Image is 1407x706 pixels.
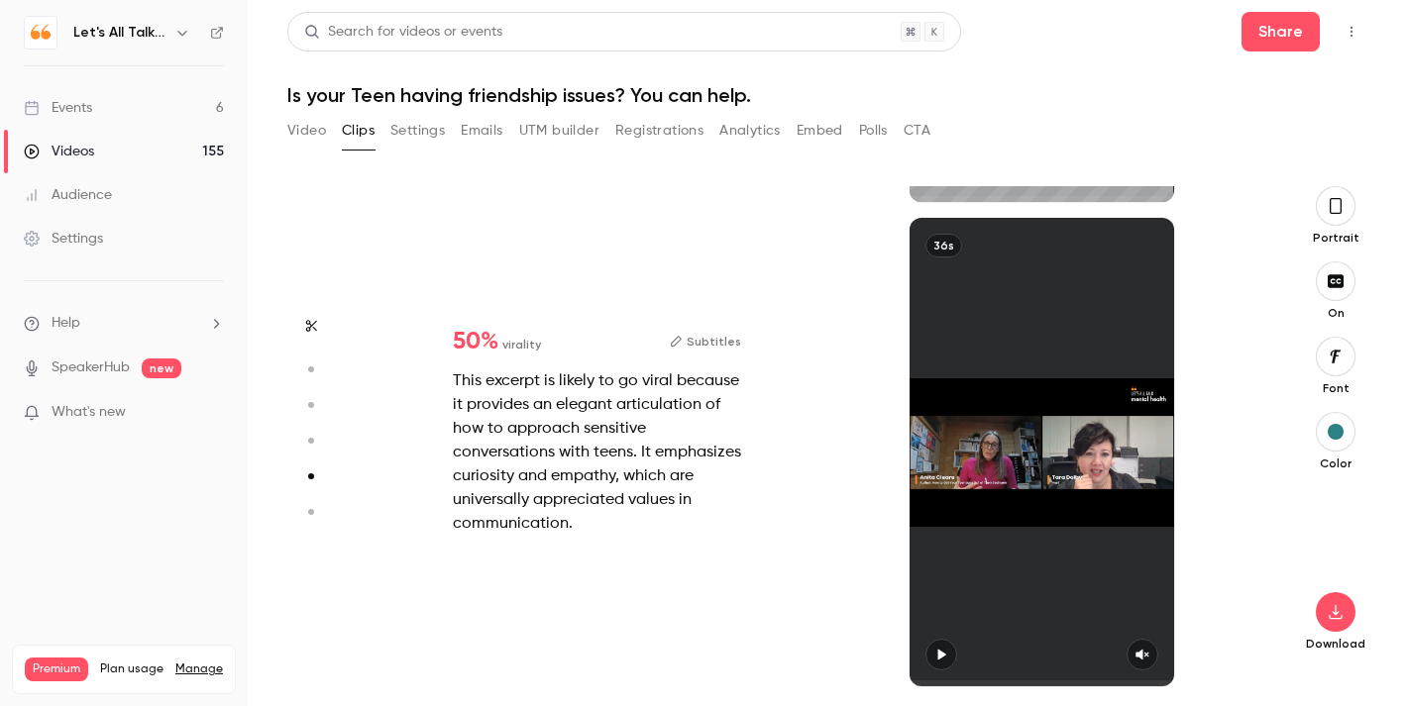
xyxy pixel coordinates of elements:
[342,115,375,147] button: Clips
[24,98,92,118] div: Events
[24,185,112,205] div: Audience
[461,115,502,147] button: Emails
[52,313,80,334] span: Help
[615,115,703,147] button: Registrations
[52,357,130,378] a: SpeakerHub
[200,404,224,422] iframe: Noticeable Trigger
[73,23,166,43] h6: Let's All Talk Mental Health
[287,83,1367,107] h1: Is your Teen having friendship issues? You can help.
[142,358,181,378] span: new
[1304,380,1367,396] p: Font
[670,330,741,353] button: Subtitles
[1336,16,1367,48] button: Top Bar Actions
[1304,230,1367,246] p: Portrait
[24,229,103,249] div: Settings
[304,22,502,43] div: Search for videos or events
[1304,305,1367,321] p: On
[519,115,599,147] button: UTM builder
[859,115,888,147] button: Polls
[24,142,94,161] div: Videos
[100,661,163,677] span: Plan usage
[24,313,224,334] li: help-dropdown-opener
[453,330,498,353] span: 50 %
[1304,455,1367,471] p: Color
[1304,636,1367,652] p: Download
[25,657,88,681] span: Premium
[453,369,741,536] div: This excerpt is likely to go viral because it provides an elegant articulation of how to approach...
[797,115,843,147] button: Embed
[390,115,445,147] button: Settings
[502,336,541,353] span: virality
[175,661,223,677] a: Manage
[1242,12,1320,51] button: Share
[287,115,326,147] button: Video
[719,115,781,147] button: Analytics
[25,17,56,49] img: Let's All Talk Mental Health
[904,115,930,147] button: CTA
[52,402,126,423] span: What's new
